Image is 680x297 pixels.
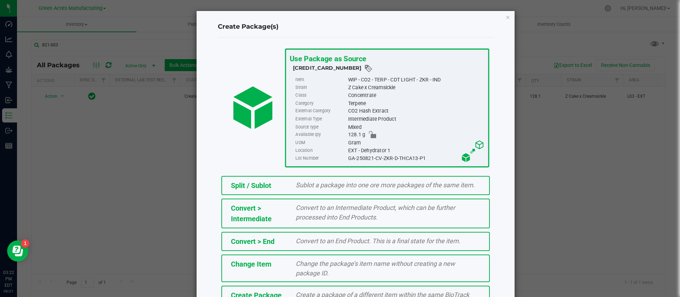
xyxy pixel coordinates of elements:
[348,107,484,115] div: CO2 Hash Extract
[293,64,484,73] div: 6666468479116296
[295,154,346,162] label: Lot Number
[218,22,493,32] h4: Create Package(s)
[295,147,346,154] label: Location
[231,181,271,190] span: Split / Sublot
[296,204,455,221] span: Convert to an Intermediate Product, which can be further processed into End Products.
[7,240,28,262] iframe: Resource center
[348,147,484,154] div: EXT - Dehydrator 1
[348,99,484,107] div: Terpene
[348,154,484,162] div: GA-250821-CV-ZKR-D-THCA13-P1
[295,99,346,107] label: Category
[295,131,346,139] label: Available qty
[348,84,484,91] div: Z Cake x Creamsickle
[348,139,484,147] div: Gram
[295,123,346,131] label: Source type
[348,123,484,131] div: Mixed
[296,181,475,189] span: Sublot a package into one ore more packages of the same item.
[21,239,29,248] iframe: Resource center unread badge
[231,204,272,223] span: Convert > Intermediate
[348,115,484,123] div: Intermediate Product
[295,107,346,115] label: External Category
[348,131,365,139] span: 128.1 g
[295,139,346,147] label: UOM
[295,76,346,84] label: Item
[231,237,274,246] span: Convert > End
[231,260,271,268] span: Change Item
[295,92,346,99] label: Class
[296,237,460,245] span: Convert to an End Product. This is a final state for the item.
[295,84,346,91] label: Strain
[289,54,366,63] span: Use Package as Source
[348,76,484,84] div: WIP - CO2 - TERP - CDT LIGHT - ZKR - IND
[295,115,346,123] label: External Type
[296,260,455,277] span: Change the package’s item name without creating a new package ID.
[348,92,484,99] div: Concentrate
